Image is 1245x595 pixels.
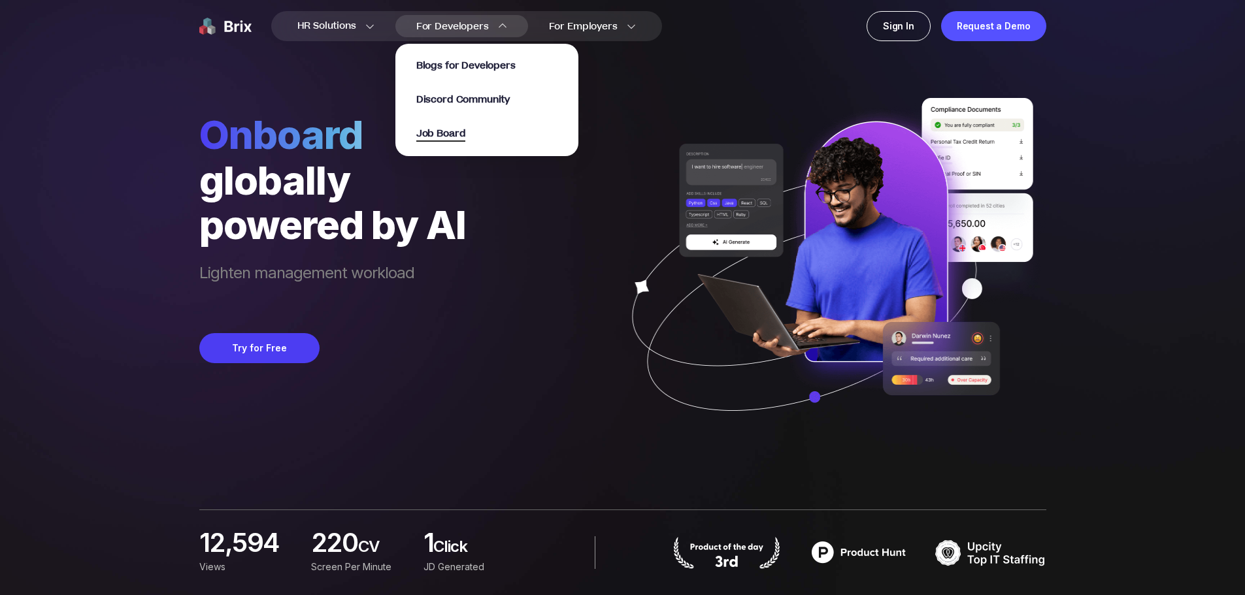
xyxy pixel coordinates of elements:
[549,20,618,33] span: For Employers
[935,536,1046,569] img: TOP IT STAFFING
[199,333,320,363] button: Try for Free
[416,20,489,33] span: For Developers
[297,16,356,37] span: HR Solutions
[311,560,407,574] div: screen per minute
[416,93,510,106] span: Discord Community
[416,127,466,142] span: Job Board
[416,126,466,140] a: Job Board
[867,11,931,41] a: Sign In
[199,202,466,247] div: powered by AI
[423,531,433,557] span: 1
[199,560,295,574] div: Views
[416,92,510,106] a: Discord Community
[199,531,278,553] span: 12,594
[803,536,914,569] img: product hunt badge
[311,531,357,557] span: 220
[199,263,466,307] span: Lighten management workload
[416,58,516,72] a: Blogs for Developers
[416,59,516,72] span: Blogs for Developers
[199,158,466,202] div: globally
[671,536,782,569] img: product hunt badge
[199,111,466,158] span: Onboard
[423,560,519,574] div: JD Generated
[941,11,1046,41] a: Request a Demo
[608,98,1046,449] img: ai generate
[357,536,407,562] span: CV
[433,536,520,562] span: Click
